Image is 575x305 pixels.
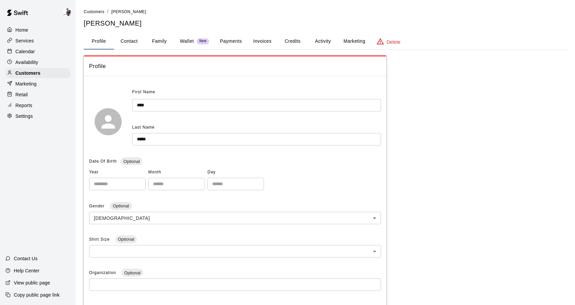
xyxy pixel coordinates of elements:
span: [PERSON_NAME] [111,9,146,14]
p: View public page [14,279,50,286]
span: Year [89,167,146,178]
button: Activity [308,33,338,49]
p: Calendar [15,48,35,55]
div: Phillip Jankulovski [62,5,76,19]
button: Payments [215,33,247,49]
p: Contact Us [14,255,38,262]
button: Invoices [247,33,277,49]
a: Customers [5,68,70,78]
p: Delete [387,39,400,45]
a: Marketing [5,79,70,89]
p: Availability [15,59,38,66]
p: Retail [15,91,28,98]
p: Help Center [14,267,39,274]
button: Marketing [338,33,371,49]
button: Profile [84,33,114,49]
p: Marketing [15,80,37,87]
img: Phillip Jankulovski [63,8,71,16]
a: Reports [5,100,70,110]
a: Settings [5,111,70,121]
div: basic tabs example [84,33,567,49]
span: Last Name [132,125,155,130]
span: Organization [89,270,117,275]
a: Home [5,25,70,35]
p: Services [15,37,34,44]
h5: [PERSON_NAME] [84,19,567,28]
button: Credits [277,33,308,49]
p: Customers [15,70,40,76]
span: First Name [132,87,155,98]
button: Contact [114,33,144,49]
span: New [197,39,209,43]
a: Availability [5,57,70,67]
a: Customers [84,9,105,14]
p: Wallet [180,38,194,45]
li: / [107,8,109,15]
span: Gender [89,204,106,208]
div: [DEMOGRAPHIC_DATA] [89,212,381,224]
p: Home [15,27,28,33]
a: Calendar [5,46,70,57]
span: Optional [121,270,143,275]
a: Retail [5,90,70,100]
span: Day [207,167,264,178]
p: Copy public page link [14,292,60,298]
button: Family [144,33,175,49]
span: Optional [110,203,131,208]
span: Profile [89,62,381,71]
p: Settings [15,113,33,120]
span: Optional [121,159,142,164]
span: Optional [115,237,137,242]
span: Date Of Birth [89,159,117,164]
a: Services [5,36,70,46]
nav: breadcrumb [84,8,567,15]
span: Shirt Size [89,237,111,242]
p: Reports [15,102,32,109]
span: Month [148,167,205,178]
